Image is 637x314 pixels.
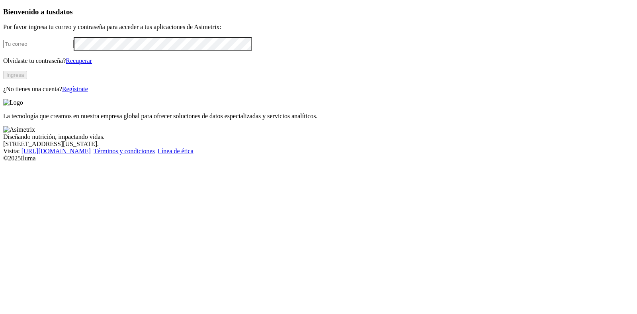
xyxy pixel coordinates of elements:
img: Asimetrix [3,126,35,133]
div: Diseñando nutrición, impactando vidas. [3,133,634,140]
div: © 2025 Iluma [3,155,634,162]
a: Regístrate [62,86,88,92]
span: datos [56,8,73,16]
img: Logo [3,99,23,106]
a: Recuperar [66,57,92,64]
a: [URL][DOMAIN_NAME] [21,148,91,154]
p: ¿No tienes una cuenta? [3,86,634,93]
div: [STREET_ADDRESS][US_STATE]. [3,140,634,148]
p: Por favor ingresa tu correo y contraseña para acceder a tus aplicaciones de Asimetrix: [3,23,634,31]
h3: Bienvenido a tus [3,8,634,16]
a: Términos y condiciones [94,148,155,154]
a: Línea de ética [158,148,193,154]
button: Ingresa [3,71,27,79]
p: La tecnología que creamos en nuestra empresa global para ofrecer soluciones de datos especializad... [3,113,634,120]
input: Tu correo [3,40,74,48]
p: Olvidaste tu contraseña? [3,57,634,64]
div: Visita : | | [3,148,634,155]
